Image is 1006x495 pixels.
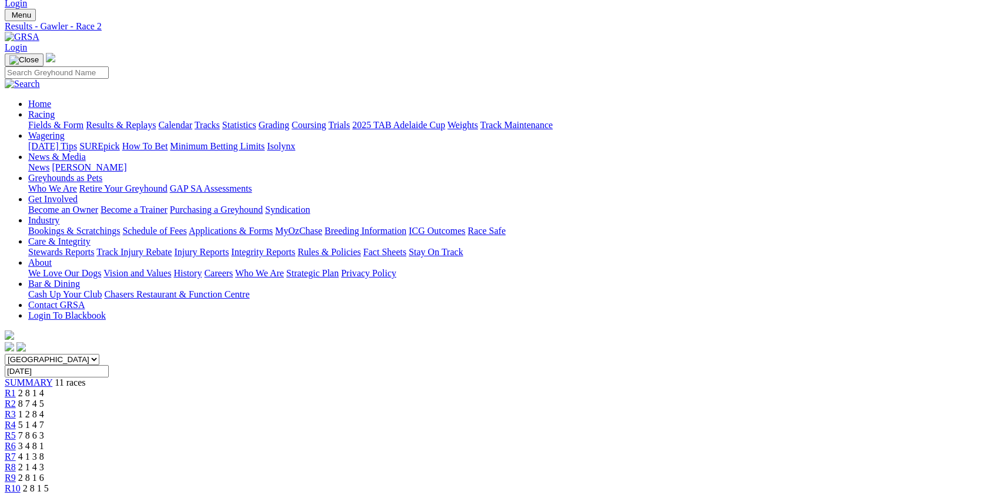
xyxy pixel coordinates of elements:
a: Vision and Values [103,268,171,278]
a: Login [5,42,27,52]
img: facebook.svg [5,342,14,352]
a: Applications & Forms [189,226,273,236]
a: Rules & Policies [298,247,361,257]
a: Home [28,99,51,109]
a: Isolynx [267,141,295,151]
a: Grading [259,120,289,130]
a: Become a Trainer [101,205,168,215]
img: twitter.svg [16,342,26,352]
a: Stay On Track [409,247,463,257]
span: 2 8 1 6 [18,473,44,483]
span: 2 1 4 3 [18,462,44,472]
a: Bar & Dining [28,279,80,289]
a: Injury Reports [174,247,229,257]
span: 2 8 1 5 [23,483,49,493]
a: How To Bet [122,141,168,151]
a: Care & Integrity [28,236,91,246]
a: Cash Up Your Club [28,289,102,299]
a: Who We Are [28,183,77,193]
a: R1 [5,388,16,398]
a: R10 [5,483,21,493]
a: Become an Owner [28,205,98,215]
a: Coursing [292,120,326,130]
a: Minimum Betting Limits [170,141,265,151]
a: Schedule of Fees [122,226,186,236]
span: 3 4 8 1 [18,441,44,451]
div: Greyhounds as Pets [28,183,1001,194]
a: MyOzChase [275,226,322,236]
a: Privacy Policy [341,268,396,278]
a: R4 [5,420,16,430]
a: Retire Your Greyhound [79,183,168,193]
button: Toggle navigation [5,53,44,66]
a: Tracks [195,120,220,130]
a: R2 [5,399,16,409]
a: Industry [28,215,59,225]
a: SUREpick [79,141,119,151]
a: About [28,257,52,267]
span: 7 8 6 3 [18,430,44,440]
a: Track Injury Rebate [96,247,172,257]
a: Breeding Information [325,226,406,236]
a: SUMMARY [5,377,52,387]
span: 11 races [55,377,85,387]
a: Chasers Restaurant & Function Centre [104,289,249,299]
button: Toggle navigation [5,9,36,21]
a: Race Safe [467,226,505,236]
input: Search [5,66,109,79]
a: Weights [447,120,478,130]
div: Bar & Dining [28,289,1001,300]
a: Get Involved [28,194,78,204]
a: Careers [204,268,233,278]
a: R8 [5,462,16,472]
a: Trials [328,120,350,130]
a: R3 [5,409,16,419]
a: R5 [5,430,16,440]
span: 4 1 3 8 [18,451,44,461]
img: Close [9,55,39,65]
a: R7 [5,451,16,461]
span: 1 2 8 4 [18,409,44,419]
a: News & Media [28,152,86,162]
span: 2 8 1 4 [18,388,44,398]
a: R6 [5,441,16,451]
a: Statistics [222,120,256,130]
a: Stewards Reports [28,247,94,257]
a: [DATE] Tips [28,141,77,151]
input: Select date [5,365,109,377]
a: Bookings & Scratchings [28,226,120,236]
a: R9 [5,473,16,483]
a: Greyhounds as Pets [28,173,102,183]
a: ICG Outcomes [409,226,465,236]
a: History [173,268,202,278]
div: Racing [28,120,1001,131]
span: 5 1 4 7 [18,420,44,430]
a: Fact Sheets [363,247,406,257]
a: Calendar [158,120,192,130]
a: Purchasing a Greyhound [170,205,263,215]
div: Care & Integrity [28,247,1001,257]
a: We Love Our Dogs [28,268,101,278]
a: Login To Blackbook [28,310,106,320]
a: Racing [28,109,55,119]
a: Fields & Form [28,120,83,130]
div: Wagering [28,141,1001,152]
a: Results - Gawler - Race 2 [5,21,1001,32]
img: GRSA [5,32,39,42]
a: Integrity Reports [231,247,295,257]
a: Contact GRSA [28,300,85,310]
a: Who We Are [235,268,284,278]
a: GAP SA Assessments [170,183,252,193]
a: [PERSON_NAME] [52,162,126,172]
img: logo-grsa-white.png [5,330,14,340]
a: Wagering [28,131,65,141]
img: logo-grsa-white.png [46,53,55,62]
